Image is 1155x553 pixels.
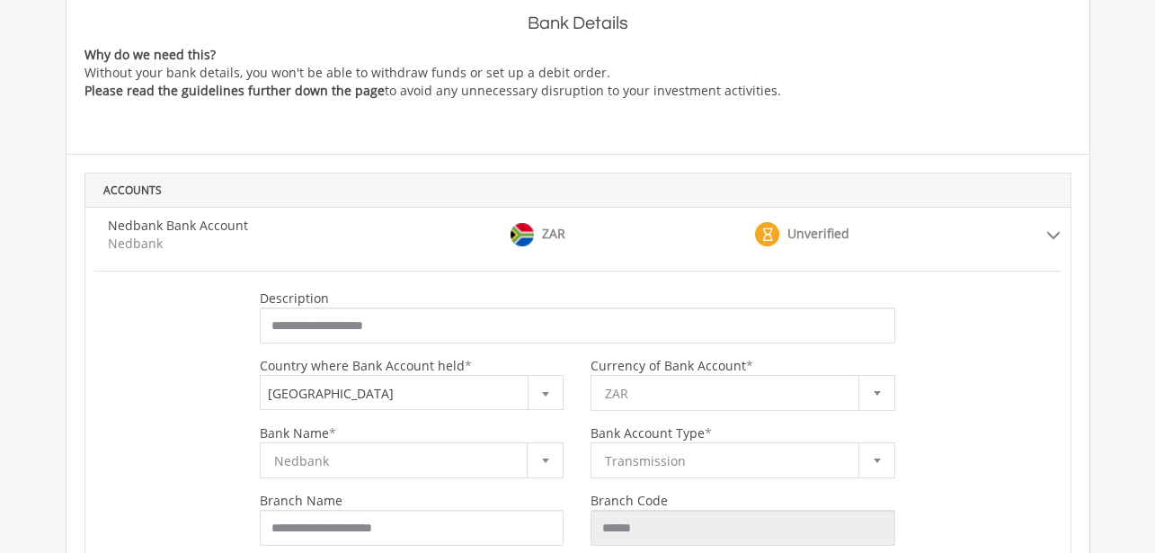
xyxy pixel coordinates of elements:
[84,46,216,63] strong: Why do we need this?
[260,357,465,374] label: Country where Bank Account held
[84,82,385,99] strong: Please read the guidelines further down the page
[260,290,329,307] label: Description
[591,424,705,442] label: Bank Account Type
[261,376,564,411] span: South Africa
[260,375,564,410] span: South Africa
[274,443,523,479] span: Nedbank
[591,492,668,509] label: Branch Code
[787,225,849,242] span: Unverified
[260,424,329,442] label: Bank Name
[260,492,342,509] label: Branch Name
[605,376,854,412] span: ZAR
[84,10,1071,37] h2: Bank Details
[94,217,497,253] div: Nedbank
[605,443,854,479] span: Transmission
[511,223,534,246] img: ZAR.png
[591,357,746,374] label: Currency of Bank Account
[542,225,565,242] span: ZAR
[103,183,162,198] strong: Accounts
[84,46,987,100] p: Without your bank details, you won't be able to withdraw funds or set up a debit order. to avoid ...
[108,217,484,235] div: Nedbank Bank Account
